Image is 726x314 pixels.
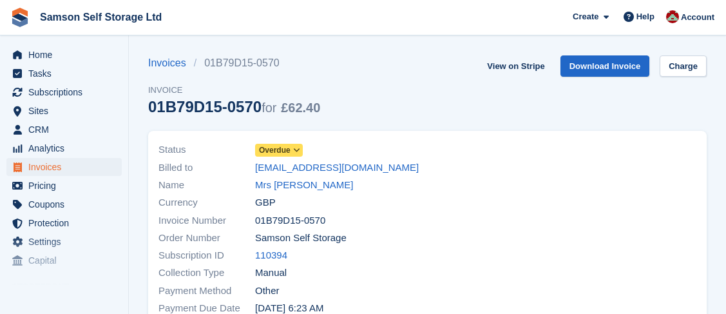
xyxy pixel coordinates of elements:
a: menu [6,251,122,270]
span: Pricing [28,177,106,195]
nav: breadcrumbs [148,55,320,71]
a: menu [6,83,122,101]
a: Charge [660,55,707,77]
span: Collection Type [158,266,255,280]
span: Billed to [158,161,255,175]
a: [EMAIL_ADDRESS][DOMAIN_NAME] [255,161,419,175]
a: menu [6,139,122,157]
span: Sites [28,102,106,120]
img: stora-icon-8386f47178a22dfd0bd8f6a31ec36ba5ce8667c1dd55bd0f319d3a0aa187defe.svg [10,8,30,27]
span: Payment Method [158,284,255,299]
span: Order Number [158,231,255,246]
span: Storefront [12,280,128,293]
span: Tasks [28,64,106,83]
span: Analytics [28,139,106,157]
div: 01B79D15-0570 [148,98,320,115]
span: £62.40 [281,101,320,115]
span: Invoice [148,84,320,97]
span: Manual [255,266,287,280]
span: Help [636,10,654,23]
span: Currency [158,195,255,210]
span: GBP [255,195,276,210]
a: menu [6,46,122,64]
a: menu [6,121,122,139]
a: View on Stripe [482,55,549,77]
span: Subscriptions [28,83,106,101]
span: Other [255,284,280,299]
a: menu [6,233,122,251]
a: menu [6,102,122,120]
a: Overdue [255,142,303,157]
span: Account [681,11,714,24]
span: 01B79D15-0570 [255,213,325,228]
a: menu [6,195,122,213]
span: Status [158,142,255,157]
span: Protection [28,214,106,232]
span: CRM [28,121,106,139]
span: Overdue [259,144,291,156]
span: Invoice Number [158,213,255,228]
span: Coupons [28,195,106,213]
span: for [262,101,276,115]
span: Create [573,10,598,23]
a: 110394 [255,248,287,263]
a: Download Invoice [560,55,650,77]
span: Samson Self Storage [255,231,347,246]
a: menu [6,64,122,83]
span: Settings [28,233,106,251]
a: menu [6,177,122,195]
span: Subscription ID [158,248,255,263]
span: Capital [28,251,106,270]
a: menu [6,214,122,232]
a: Mrs [PERSON_NAME] [255,178,354,193]
a: Invoices [148,55,194,71]
img: Ian [666,10,679,23]
a: menu [6,158,122,176]
span: Home [28,46,106,64]
span: Invoices [28,158,106,176]
span: Name [158,178,255,193]
a: Samson Self Storage Ltd [35,6,167,28]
